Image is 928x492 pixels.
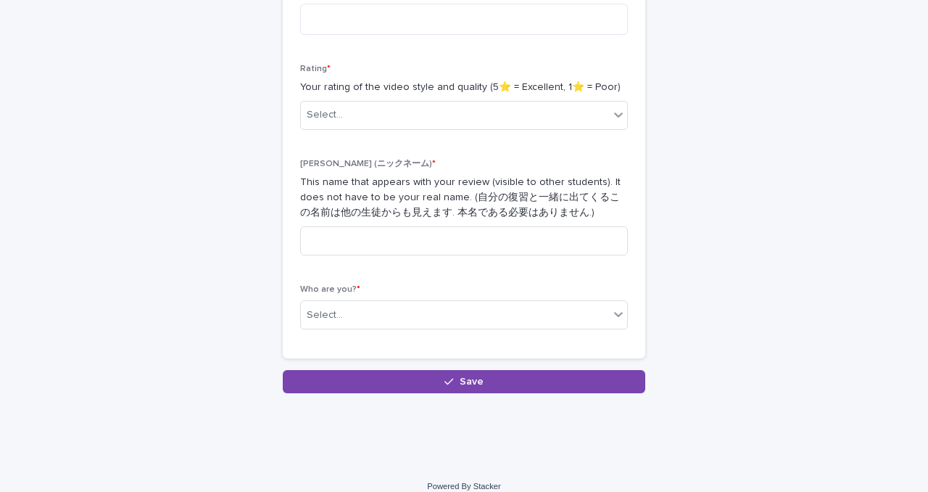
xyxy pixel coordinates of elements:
[307,308,343,323] div: Select...
[300,80,628,95] p: Your rating of the video style and quality (5⭐️ = Excellent, 1⭐️ = Poor)
[300,160,436,168] span: [PERSON_NAME] (ニックネーム)
[300,65,331,73] span: Rating
[427,482,500,491] a: Powered By Stacker
[300,285,360,294] span: Who are you?
[283,370,645,393] button: Save
[307,107,343,123] div: Select...
[460,377,484,387] span: Save
[300,175,628,220] p: This name that appears with your review (visible to other students). It does not have to be your ...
